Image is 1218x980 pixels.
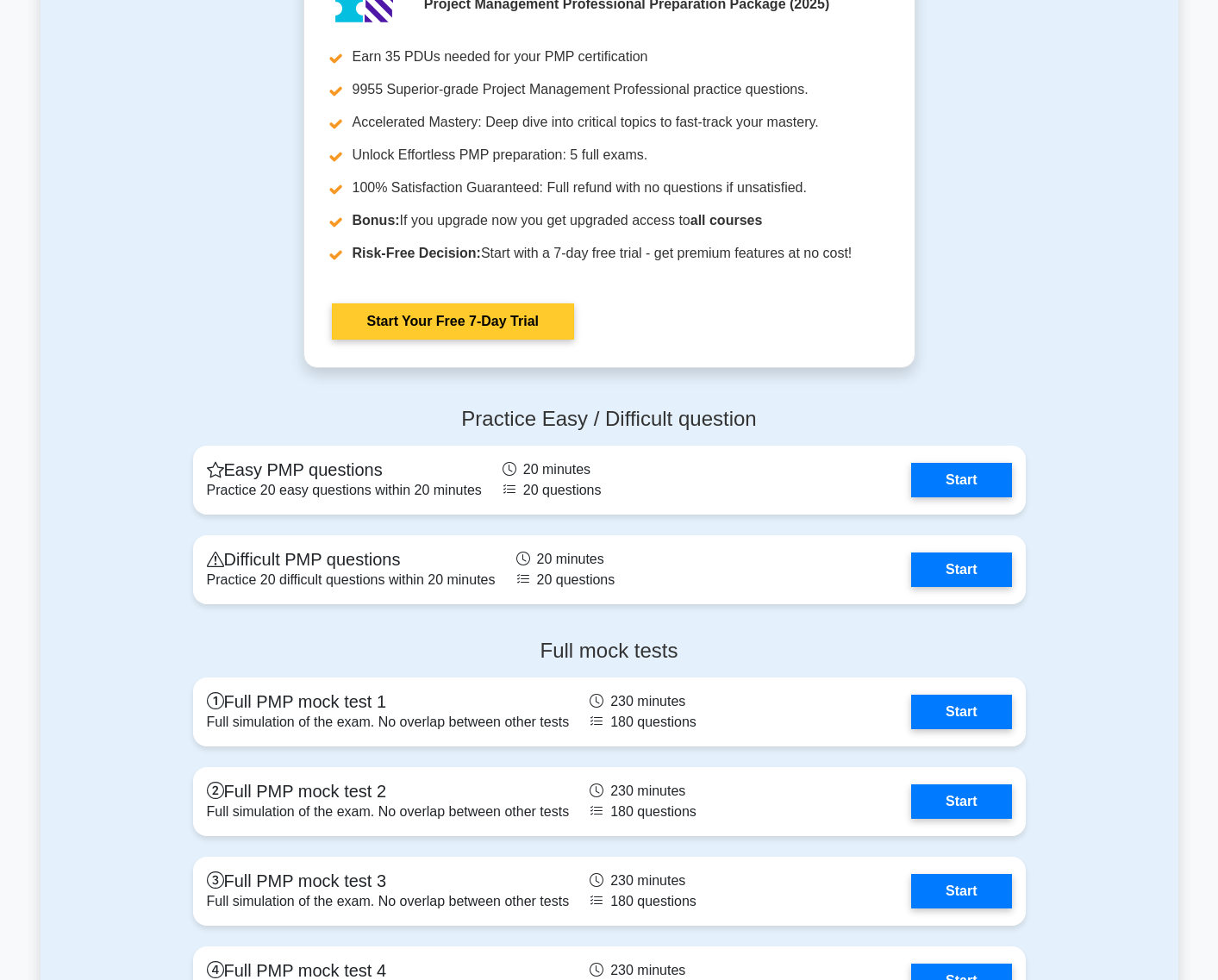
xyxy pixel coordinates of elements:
h4: Full mock tests [193,639,1026,664]
a: Start [911,695,1011,729]
a: Start [911,874,1011,908]
a: Start [911,784,1011,819]
a: Start Your Free 7-Day Trial [332,303,574,340]
h4: Practice Easy / Difficult question [193,407,1026,432]
a: Start [911,552,1011,587]
a: Start [911,463,1011,497]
